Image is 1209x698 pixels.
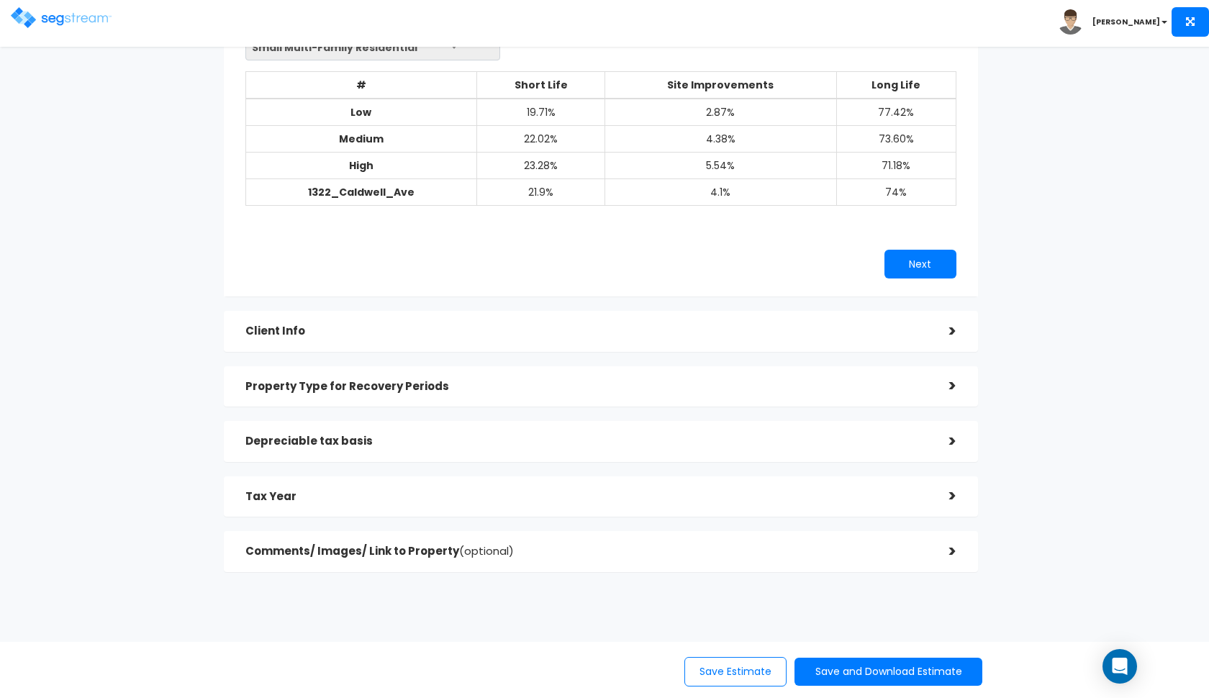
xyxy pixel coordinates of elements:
b: Medium [339,132,384,146]
td: 4.38% [604,126,836,153]
th: Short Life [477,72,605,99]
div: > [928,430,956,453]
b: High [349,158,373,173]
b: Low [350,105,371,119]
div: > [928,320,956,343]
th: # [245,72,477,99]
td: 4.1% [604,179,836,206]
td: 5.54% [604,153,836,179]
div: > [928,375,956,397]
h5: Comments/ Images/ Link to Property [245,545,928,558]
button: Save and Download Estimate [794,658,982,686]
td: 23.28% [477,153,605,179]
b: [PERSON_NAME] [1092,17,1160,27]
span: Small Multi-Family Residential [246,34,500,61]
td: 77.42% [836,99,956,126]
th: Site Improvements [604,72,836,99]
div: Open Intercom Messenger [1102,649,1137,684]
td: 19.71% [477,99,605,126]
th: Long Life [836,72,956,99]
td: 21.9% [477,179,605,206]
td: 74% [836,179,956,206]
div: > [928,540,956,563]
span: (optional) [459,543,514,558]
button: Next [884,250,956,278]
td: 22.02% [477,126,605,153]
b: 1322_Caldwell_Ave [308,185,415,199]
td: 2.87% [604,99,836,126]
h5: Property Type for Recovery Periods [245,381,928,393]
h5: Client Info [245,325,928,337]
h5: Depreciable tax basis [245,435,928,448]
span: Small Multi-Family Residential [245,33,501,60]
td: 71.18% [836,153,956,179]
div: > [928,485,956,507]
button: Save Estimate [684,657,787,686]
img: logo.png [11,7,112,28]
td: 73.60% [836,126,956,153]
img: avatar.png [1058,9,1083,35]
h5: Tax Year [245,491,928,503]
